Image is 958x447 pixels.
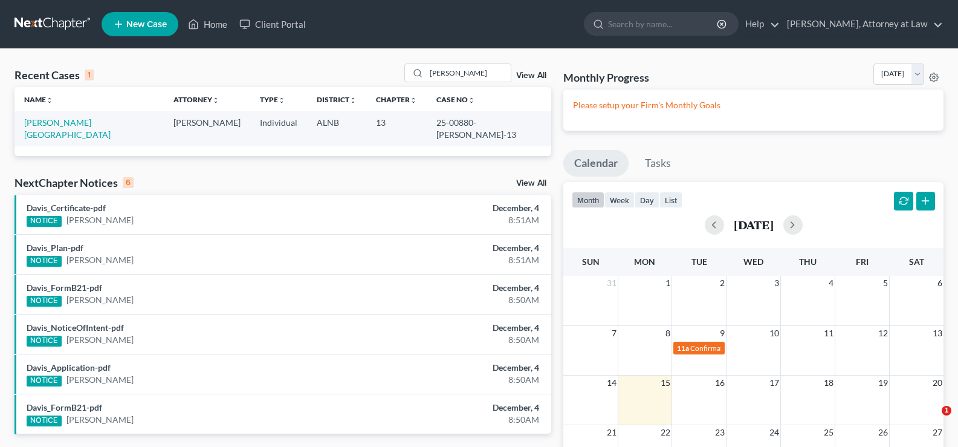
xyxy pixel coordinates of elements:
td: Individual [250,111,307,146]
div: December, 4 [377,242,539,254]
span: Sun [582,256,600,267]
span: 1 [664,276,672,290]
a: Home [182,13,233,35]
a: Tasks [634,150,682,177]
span: 20 [931,376,943,390]
div: Recent Cases [15,68,94,82]
span: Fri [856,256,869,267]
a: Districtunfold_more [317,95,357,104]
i: unfold_more [46,97,53,104]
a: Client Portal [233,13,312,35]
div: NOTICE [27,336,62,347]
span: 21 [606,425,618,440]
a: View All [516,179,546,188]
div: December, 4 [377,402,539,414]
span: 11a [677,344,689,353]
span: 3 [773,276,780,290]
a: [PERSON_NAME] [66,214,134,226]
a: Typeunfold_more [260,95,285,104]
td: 13 [366,111,427,146]
i: unfold_more [278,97,285,104]
button: list [659,192,682,208]
span: Thu [799,256,817,267]
a: [PERSON_NAME] [66,254,134,266]
span: 16 [714,376,726,390]
span: 1 [942,406,951,416]
button: month [572,192,604,208]
span: 31 [606,276,618,290]
a: Davis_Plan-pdf [27,243,83,253]
i: unfold_more [212,97,219,104]
span: Sat [909,256,924,267]
span: Confirmation Date for [PERSON_NAME] [690,344,818,353]
div: NOTICE [27,256,62,267]
a: [PERSON_NAME] [66,294,134,306]
div: NextChapter Notices [15,175,134,190]
input: Search by name... [426,64,511,82]
iframe: Intercom live chat [917,406,946,435]
a: Calendar [563,150,629,177]
a: Davis_FormB21-pdf [27,402,102,413]
a: Nameunfold_more [24,95,53,104]
span: 7 [610,326,618,341]
p: Please setup your Firm's Monthly Goals [573,99,934,111]
span: 24 [768,425,780,440]
div: 8:50AM [377,294,539,306]
span: 9 [719,326,726,341]
a: [PERSON_NAME][GEOGRAPHIC_DATA] [24,117,111,140]
a: View All [516,71,546,80]
a: Chapterunfold_more [376,95,417,104]
span: 6 [936,276,943,290]
div: 8:50AM [377,374,539,386]
span: Wed [743,256,763,267]
i: unfold_more [349,97,357,104]
a: [PERSON_NAME] [66,374,134,386]
span: 5 [882,276,889,290]
div: 1 [85,70,94,80]
span: 8 [664,326,672,341]
div: December, 4 [377,282,539,294]
span: 2 [719,276,726,290]
a: Davis_Certificate-pdf [27,203,106,213]
a: [PERSON_NAME], Attorney at Law [781,13,943,35]
a: Davis_NoticeOfIntent-pdf [27,322,124,333]
input: Search by name... [608,13,719,35]
td: [PERSON_NAME] [164,111,250,146]
a: Help [739,13,780,35]
div: 6 [123,177,134,188]
span: 11 [823,326,835,341]
span: 12 [877,326,889,341]
div: 8:50AM [377,414,539,426]
span: 10 [768,326,780,341]
a: Davis_Application-pdf [27,362,111,373]
div: December, 4 [377,362,539,374]
span: 4 [827,276,835,290]
span: 23 [714,425,726,440]
h3: Monthly Progress [563,70,649,85]
span: Mon [634,256,655,267]
a: [PERSON_NAME] [66,414,134,426]
span: 17 [768,376,780,390]
div: NOTICE [27,296,62,307]
button: day [635,192,659,208]
i: unfold_more [410,97,417,104]
div: NOTICE [27,376,62,387]
div: December, 4 [377,322,539,334]
span: 18 [823,376,835,390]
a: Attorneyunfold_more [173,95,219,104]
div: NOTICE [27,416,62,426]
a: Davis_FormB21-pdf [27,282,102,293]
i: unfold_more [468,97,475,104]
div: 8:51AM [377,214,539,226]
span: New Case [126,20,167,29]
span: 15 [659,376,672,390]
span: 14 [606,376,618,390]
div: 8:50AM [377,334,539,346]
td: 25-00880-[PERSON_NAME]-13 [427,111,552,146]
div: 8:51AM [377,254,539,266]
span: Tue [691,256,707,267]
h2: [DATE] [734,218,774,231]
span: 26 [877,425,889,440]
td: ALNB [307,111,366,146]
span: 19 [877,376,889,390]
